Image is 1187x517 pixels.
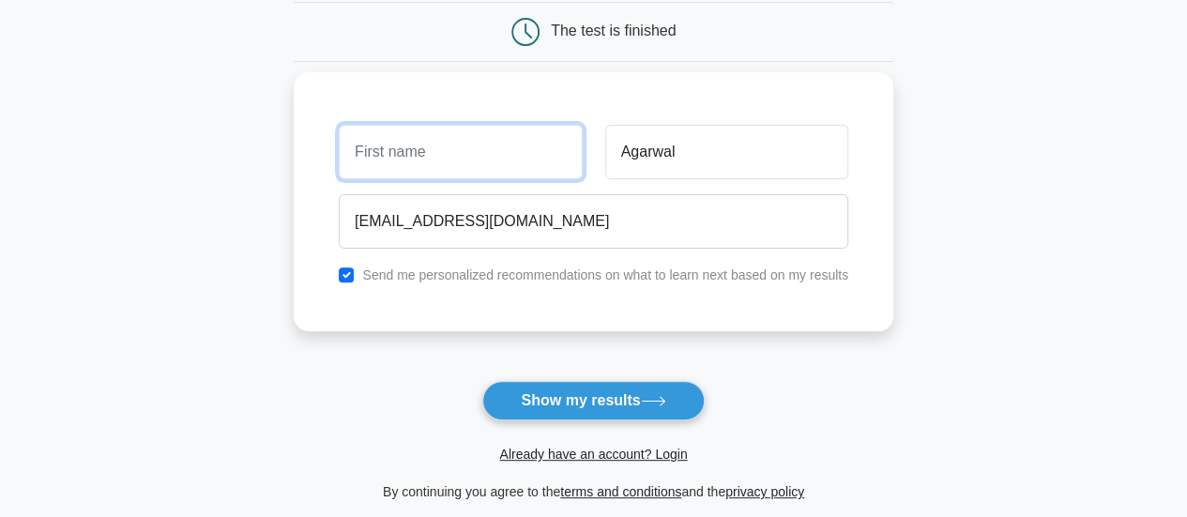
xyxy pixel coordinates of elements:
input: Last name [605,125,848,179]
a: Already have an account? Login [499,447,687,462]
label: Send me personalized recommendations on what to learn next based on my results [362,267,848,282]
a: terms and conditions [560,484,681,499]
input: Email [339,194,848,249]
button: Show my results [482,381,704,420]
input: First name [339,125,582,179]
a: privacy policy [725,484,804,499]
div: The test is finished [551,23,676,38]
div: By continuing you agree to the and the [282,480,905,503]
